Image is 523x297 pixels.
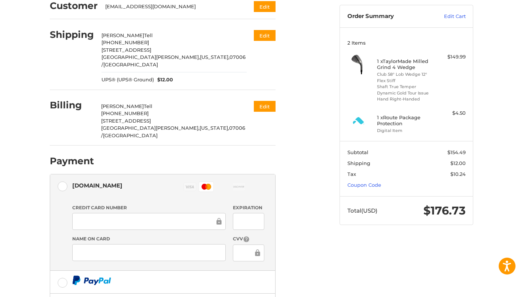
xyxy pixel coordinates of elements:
[347,13,428,20] h3: Order Summary
[72,204,226,211] label: Credit Card Number
[144,103,152,109] span: Tell
[101,47,151,53] span: [STREET_ADDRESS]
[347,171,356,177] span: Tax
[101,103,144,109] span: [PERSON_NAME]
[254,101,276,112] button: Edit
[101,54,200,60] span: [GEOGRAPHIC_DATA][PERSON_NAME],
[377,58,434,70] h4: 1 x TaylorMade Milled Grind 4 Wedge
[72,179,122,192] div: [DOMAIN_NAME]
[436,53,466,61] div: $149.99
[200,125,229,131] span: [US_STATE],
[101,54,246,67] span: 07006 /
[347,182,381,188] a: Coupon Code
[377,96,434,102] li: Hand Right-Handed
[50,99,94,111] h2: Billing
[377,78,434,84] li: Flex Stiff
[72,235,226,242] label: Name on Card
[72,276,111,285] img: PayPal icon
[347,40,466,46] h3: 2 Items
[377,84,434,96] li: Shaft True Temper Dynamic Gold Tour Issue
[50,29,94,40] h2: Shipping
[428,13,466,20] a: Edit Cart
[377,114,434,127] h4: 1 x Route Package Protection
[154,76,173,84] span: $12.00
[233,204,264,211] label: Expiration
[101,32,144,38] span: [PERSON_NAME]
[347,149,368,155] span: Subtotal
[347,207,377,214] span: Total (USD)
[447,149,466,155] span: $154.49
[377,127,434,134] li: Digital Item
[103,61,158,67] span: [GEOGRAPHIC_DATA]
[50,155,94,167] h2: Payment
[101,125,200,131] span: [GEOGRAPHIC_DATA][PERSON_NAME],
[103,132,158,138] span: [GEOGRAPHIC_DATA]
[200,54,229,60] span: [US_STATE],
[450,160,466,166] span: $12.00
[436,109,466,117] div: $4.50
[450,171,466,177] span: $10.24
[101,39,149,45] span: [PHONE_NUMBER]
[105,3,240,10] div: [EMAIL_ADDRESS][DOMAIN_NAME]
[377,71,434,78] li: Club 58° Lob Wedge 12°
[233,235,264,243] label: CVV
[101,76,154,84] span: UPS® (UPS® Ground)
[423,204,466,217] span: $176.73
[101,125,245,138] span: 07006 /
[101,110,149,116] span: [PHONE_NUMBER]
[101,118,151,124] span: [STREET_ADDRESS]
[254,30,276,41] button: Edit
[254,1,276,12] button: Edit
[144,32,153,38] span: Tell
[347,160,370,166] span: Shipping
